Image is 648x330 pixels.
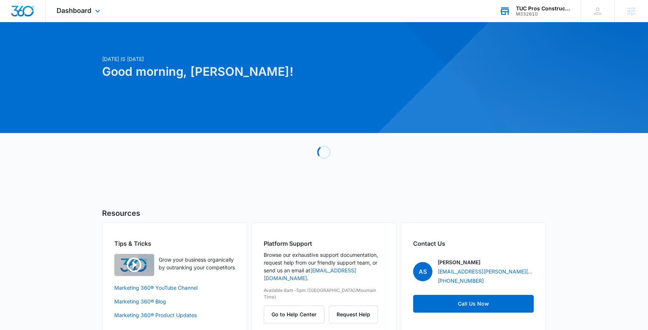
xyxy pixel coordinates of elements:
p: Browse our exhaustive support documentation, request help from our friendly support team, or send... [264,251,384,282]
div: Domain Overview [28,44,66,48]
p: [DATE] is [DATE] [102,55,395,63]
span: Dashboard [57,7,91,14]
p: Grow your business organically by outranking your competitors [159,256,235,271]
div: Keywords by Traffic [82,44,125,48]
a: Marketing 360® Blog [114,297,235,305]
div: Domain: [DOMAIN_NAME] [19,19,81,25]
span: AS [413,262,432,281]
img: tab_domain_overview_orange.svg [20,43,26,49]
h5: Resources [102,208,546,219]
div: v 4.0.25 [21,12,36,18]
a: Marketing 360® Product Updates [114,311,235,319]
img: website_grey.svg [12,19,18,25]
div: account id [516,11,570,17]
a: [PHONE_NUMBER] [438,277,484,285]
h2: Platform Support [264,239,384,248]
a: Request Help [329,311,378,317]
a: Marketing 360® YouTube Channel [114,284,235,292]
img: Quick Overview Video [114,254,154,276]
img: tab_keywords_by_traffic_grey.svg [74,43,80,49]
div: account name [516,6,570,11]
button: Go to Help Center [264,306,324,323]
a: Go to Help Center [264,311,329,317]
h2: Contact Us [413,239,534,248]
a: Call Us Now [413,295,534,313]
h1: Good morning, [PERSON_NAME]! [102,63,395,81]
a: [EMAIL_ADDRESS][PERSON_NAME][DOMAIN_NAME] [438,268,534,275]
p: [PERSON_NAME] [438,258,480,266]
p: Available 8am-5pm ([GEOGRAPHIC_DATA]/Mountain Time) [264,287,384,300]
h2: Tips & Tricks [114,239,235,248]
button: Request Help [329,306,378,323]
img: logo_orange.svg [12,12,18,18]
